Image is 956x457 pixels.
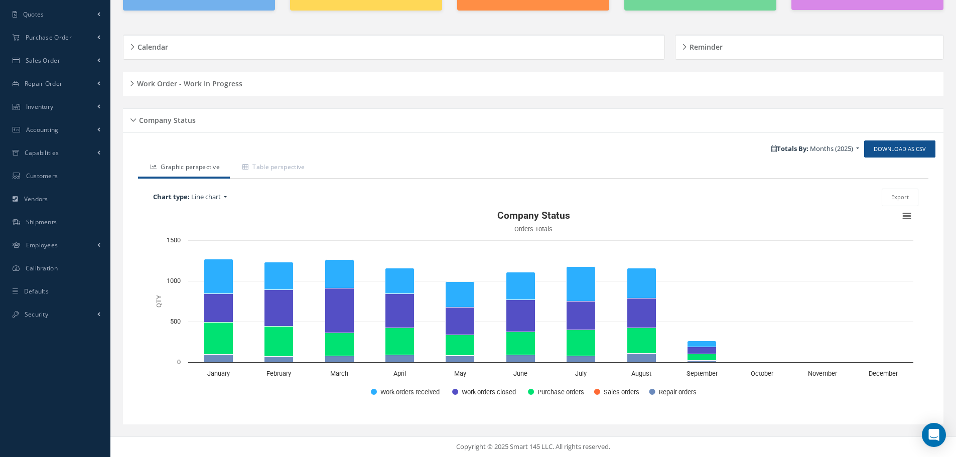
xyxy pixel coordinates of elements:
[191,192,221,201] span: Line chart
[869,370,898,377] text: December
[25,148,59,157] span: Capabilities
[627,353,656,362] path: August, 105. Repair orders.
[506,272,535,299] path: June, 341. Work orders received.
[325,356,354,362] path: March, 76. Repair orders.
[688,341,717,347] path: September, 76. Work orders received.
[882,189,918,206] button: Export
[204,322,896,362] g: Purchase orders, bar series 3 of 5 with 12 bars.
[371,387,441,396] button: Show Work orders received
[204,293,233,322] path: January, 351. Work orders closed.
[900,209,914,223] button: View chart menu, Company Status
[230,158,315,179] a: Table perspective
[446,281,475,307] path: May, 313. Work orders received.
[177,358,181,366] text: 0
[26,33,72,42] span: Purchase Order
[594,387,638,396] button: Show Sales orders
[385,328,415,355] path: April, 331. Purchase orders.
[26,264,58,272] span: Calibration
[23,10,44,19] span: Quotes
[385,355,415,362] path: April, 90. Repair orders.
[393,370,406,377] text: April
[454,370,466,377] text: May
[138,158,230,179] a: Graphic perspective
[26,125,59,134] span: Accounting
[446,355,475,356] path: May, 3. Sales orders.
[452,387,516,396] button: Show Work orders closed
[148,206,918,407] div: Company Status. Highcharts interactive chart.
[864,140,935,158] a: Download as CSV
[136,113,196,125] h5: Company Status
[385,268,415,293] path: April, 320. Work orders received.
[24,287,49,295] span: Defaults
[567,301,596,330] path: July, 350. Work orders closed.
[325,259,354,288] path: March, 350. Work orders received.
[204,259,233,293] path: January, 429. Work orders received.
[120,442,946,452] div: Copyright © 2025 Smart 145 LLC. All rights reserved.
[134,76,242,88] h5: Work Order - Work In Progress
[506,332,535,355] path: June, 281. Purchase orders.
[751,370,774,377] text: October
[26,56,60,65] span: Sales Order
[506,355,535,362] path: June, 90. Repair orders.
[808,370,838,377] text: November
[204,354,233,362] path: January, 95. Repair orders.
[330,370,348,377] text: March
[24,195,48,203] span: Vendors
[446,335,475,355] path: May, 255. Purchase orders.
[167,236,181,244] text: 1500
[771,144,808,153] b: Totals By:
[148,206,918,407] svg: Interactive chart
[631,370,651,377] text: August
[134,40,168,52] h5: Calendar
[567,330,596,356] path: July, 320. Purchase orders.
[26,102,54,111] span: Inventory
[204,353,896,362] g: Repair orders, bar series 5 of 5 with 12 bars.
[687,40,723,52] h5: Reminder
[26,218,57,226] span: Shipments
[446,356,475,362] path: May, 78. Repair orders.
[687,370,718,377] text: September
[446,307,475,335] path: May, 343. Work orders closed.
[688,360,717,362] path: September, 22. Repair orders.
[627,268,656,298] path: August, 366. Work orders received.
[153,192,190,201] b: Chart type:
[766,141,864,157] a: Totals By: Months (2025)
[627,328,656,353] path: August, 319. Purchase orders.
[207,370,230,377] text: January
[567,266,596,301] path: July, 429. Work orders received.
[167,277,181,284] text: 1000
[325,333,354,356] path: March, 286. Purchase orders.
[266,370,291,377] text: February
[148,190,395,205] a: Chart type: Line chart
[688,347,717,354] path: September, 88. Work orders closed.
[385,293,415,328] path: April, 418. Work orders closed.
[264,262,294,289] path: February, 339. Work orders received.
[264,289,294,326] path: February, 451. Work orders closed.
[575,370,587,377] text: July
[25,310,48,319] span: Security
[264,326,294,356] path: February, 371. Purchase orders.
[264,356,294,362] path: February, 73. Repair orders.
[567,356,596,362] path: July, 75. Repair orders.
[627,298,656,328] path: August, 364. Work orders closed.
[25,79,63,88] span: Repair Order
[204,322,233,354] path: January, 395. Purchase orders.
[528,387,583,396] button: Show Purchase orders
[688,354,717,360] path: September, 78. Purchase orders.
[325,288,354,333] path: March, 547. Work orders closed.
[170,318,181,325] text: 500
[506,299,535,332] path: June, 398. Work orders closed.
[155,295,163,308] text: QTY
[922,423,946,447] div: Open Intercom Messenger
[497,210,570,221] text: Company Status
[26,241,58,249] span: Employees
[514,225,553,233] text: Orders Totals
[810,144,853,153] span: Months (2025)
[26,172,58,180] span: Customers
[513,370,527,377] text: June
[649,387,697,396] button: Show Repair orders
